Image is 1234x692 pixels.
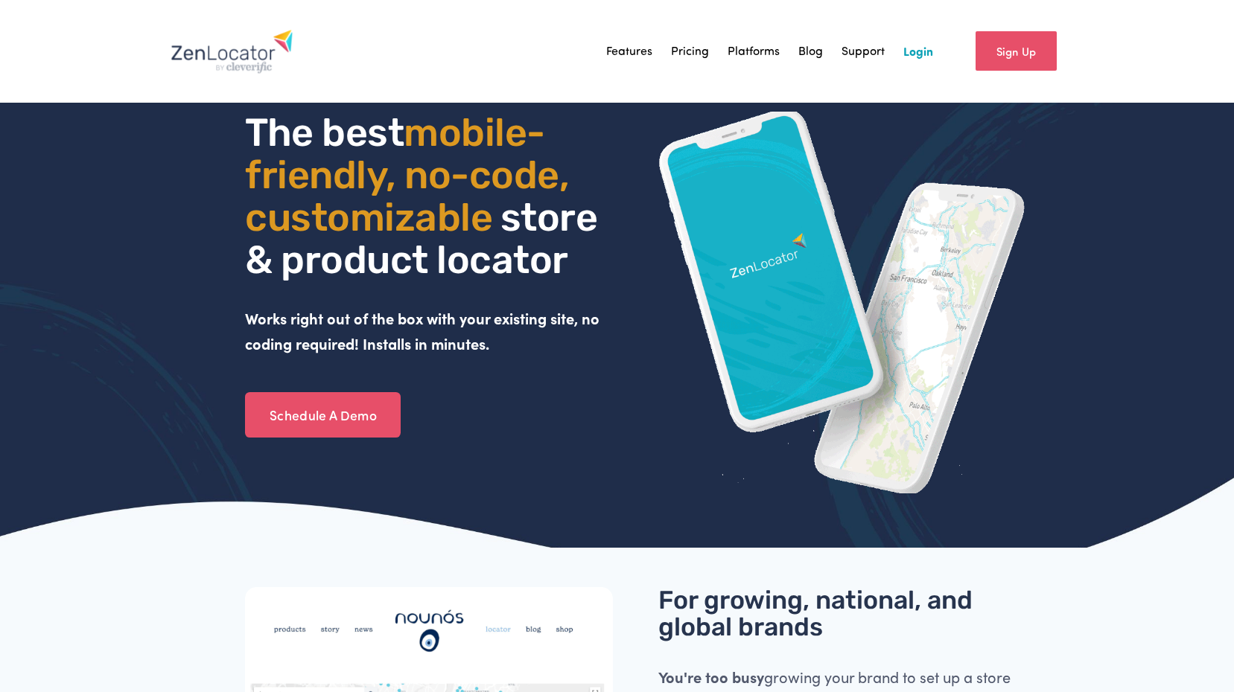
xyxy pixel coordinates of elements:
[606,40,652,63] a: Features
[245,109,404,156] span: The best
[658,585,979,642] span: For growing, national, and global brands
[976,31,1057,71] a: Sign Up
[658,112,1026,493] img: ZenLocator phone mockup gif
[245,194,605,283] span: store & product locator
[671,40,709,63] a: Pricing
[245,109,577,240] span: mobile- friendly, no-code, customizable
[658,667,764,687] strong: You're too busy
[728,40,780,63] a: Platforms
[842,40,885,63] a: Support
[798,40,823,63] a: Blog
[245,392,401,438] a: Schedule A Demo
[171,29,293,74] img: Zenlocator
[903,40,933,63] a: Login
[245,308,603,353] strong: Works right out of the box with your existing site, no coding required! Installs in minutes.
